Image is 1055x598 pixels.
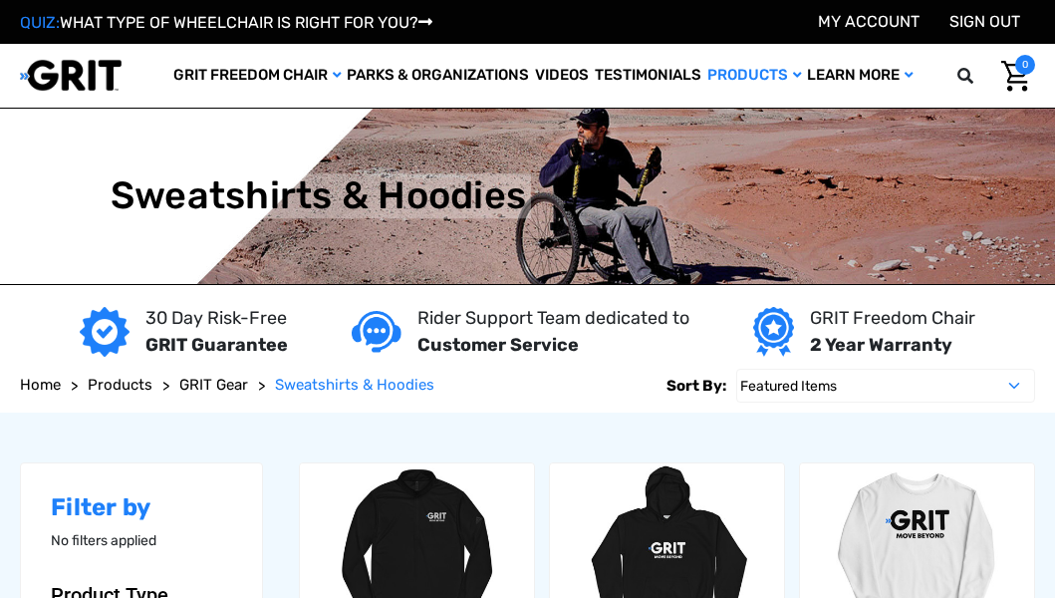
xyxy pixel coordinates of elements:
strong: Customer Service [417,334,579,356]
span: Home [20,376,61,394]
a: Learn More [804,44,916,108]
img: Year warranty [753,307,794,357]
a: Home [20,374,61,397]
a: GRIT Freedom Chair [170,44,344,108]
label: Sort By: [666,369,726,403]
span: Sweatshirts & Hoodies [275,376,434,394]
a: Products [88,374,152,397]
span: QUIZ: [20,13,60,32]
input: Search [986,55,996,97]
a: Videos [532,44,592,108]
img: Customer service [352,311,401,352]
span: 0 [1015,55,1035,75]
a: Cart with 0 items [996,55,1035,97]
h2: Filter by [51,493,232,522]
strong: GRIT Guarantee [145,334,288,356]
a: Testimonials [592,44,704,108]
p: No filters applied [51,530,232,551]
span: Products [88,376,152,394]
a: Sweatshirts & Hoodies [275,374,434,397]
strong: 2 Year Warranty [810,334,952,356]
a: Account [818,12,920,31]
p: Rider Support Team dedicated to [417,305,689,332]
span: GRIT Gear [179,376,248,394]
a: GRIT Gear [179,374,248,397]
p: 30 Day Risk-Free [145,305,288,332]
a: Products [704,44,804,108]
a: Parks & Organizations [344,44,532,108]
h1: Sweatshirts & Hoodies [111,173,526,218]
a: Sign out [949,12,1020,31]
img: Cart [1001,61,1030,92]
img: GRIT All-Terrain Wheelchair and Mobility Equipment [20,59,122,92]
a: QUIZ:WHAT TYPE OF WHEELCHAIR IS RIGHT FOR YOU? [20,13,432,32]
p: GRIT Freedom Chair [810,305,975,332]
img: GRIT Guarantee [80,307,130,357]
